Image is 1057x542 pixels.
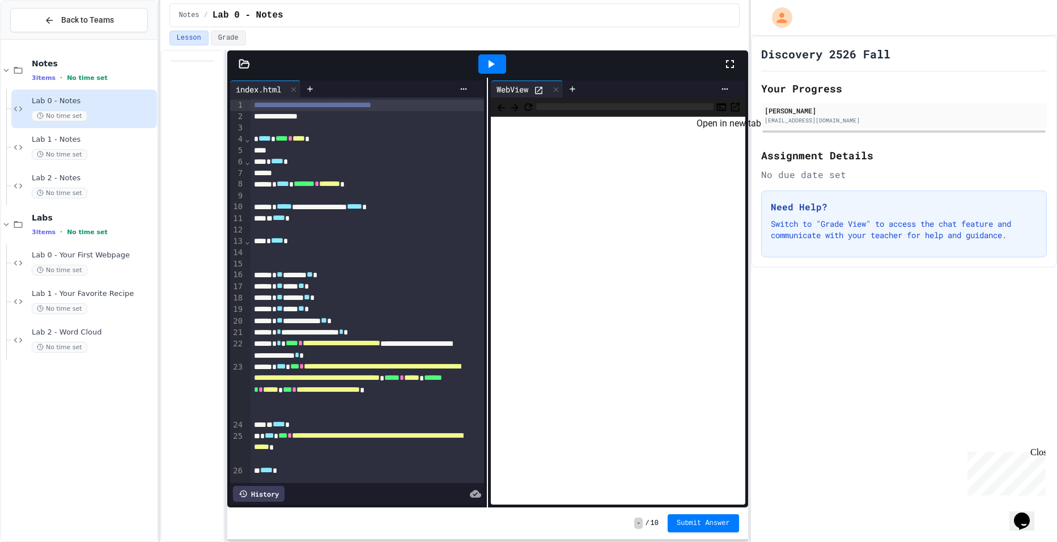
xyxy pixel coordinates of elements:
[32,328,155,337] span: Lab 2 - Word Cloud
[491,117,745,505] iframe: Web Preview
[491,81,563,98] div: WebView
[244,236,250,245] span: Fold line
[244,157,250,166] span: Fold line
[32,149,87,160] span: No time set
[761,168,1047,181] div: No due date set
[523,100,534,113] button: Refresh
[765,105,1043,116] div: [PERSON_NAME]
[230,420,244,431] div: 24
[32,265,87,276] span: No time set
[230,190,244,202] div: 9
[60,73,62,82] span: •
[697,117,761,130] div: Open in new tab
[230,201,244,213] div: 10
[230,338,244,362] div: 22
[204,11,208,20] span: /
[230,316,244,327] div: 20
[729,100,741,113] button: Open in new tab
[230,134,244,145] div: 4
[509,100,520,114] span: Forward
[32,303,87,314] span: No time set
[67,228,108,236] span: No time set
[230,179,244,190] div: 8
[32,173,155,183] span: Lab 2 - Notes
[761,46,890,62] h1: Discovery 2526 Fall
[634,518,643,529] span: -
[230,431,244,465] div: 25
[230,156,244,168] div: 6
[230,81,301,98] div: index.html
[230,304,244,315] div: 19
[495,100,507,114] span: Back
[761,147,1047,163] h2: Assignment Details
[677,519,730,528] span: Submit Answer
[716,100,727,113] button: Console
[651,519,659,528] span: 10
[645,519,649,528] span: /
[230,293,244,304] div: 18
[32,135,155,145] span: Lab 1 - Notes
[230,83,287,95] div: index.html
[760,5,795,31] div: My Account
[169,31,209,45] button: Lesson
[32,58,155,69] span: Notes
[230,362,244,420] div: 23
[32,213,155,223] span: Labs
[230,225,244,236] div: 12
[179,11,199,20] span: Notes
[963,447,1046,496] iframe: chat widget
[771,200,1037,214] h3: Need Help?
[32,111,87,121] span: No time set
[233,486,285,502] div: History
[491,83,534,95] div: WebView
[230,111,244,122] div: 2
[761,81,1047,96] h2: Your Progress
[32,188,87,198] span: No time set
[244,134,250,143] span: Fold line
[230,168,244,179] div: 7
[5,5,78,72] div: Chat with us now!Close
[230,100,244,111] div: 1
[230,281,244,293] div: 17
[230,145,244,156] div: 5
[668,514,739,532] button: Submit Answer
[230,213,244,225] div: 11
[230,122,244,134] div: 3
[60,227,62,236] span: •
[32,251,155,260] span: Lab 0 - Your First Webpage
[32,96,155,106] span: Lab 0 - Notes
[230,259,244,270] div: 15
[230,269,244,281] div: 16
[230,236,244,247] div: 13
[32,228,56,236] span: 3 items
[765,116,1043,125] div: [EMAIL_ADDRESS][DOMAIN_NAME]
[61,14,114,26] span: Back to Teams
[1009,497,1046,531] iframe: chat widget
[213,9,283,22] span: Lab 0 - Notes
[10,8,148,32] button: Back to Teams
[67,74,108,82] span: No time set
[230,327,244,338] div: 21
[230,247,244,259] div: 14
[32,74,56,82] span: 3 items
[32,342,87,353] span: No time set
[230,465,244,477] div: 26
[32,289,155,299] span: Lab 1 - Your Favorite Recipe
[771,218,1037,241] p: Switch to "Grade View" to access the chat feature and communicate with your teacher for help and ...
[211,31,246,45] button: Grade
